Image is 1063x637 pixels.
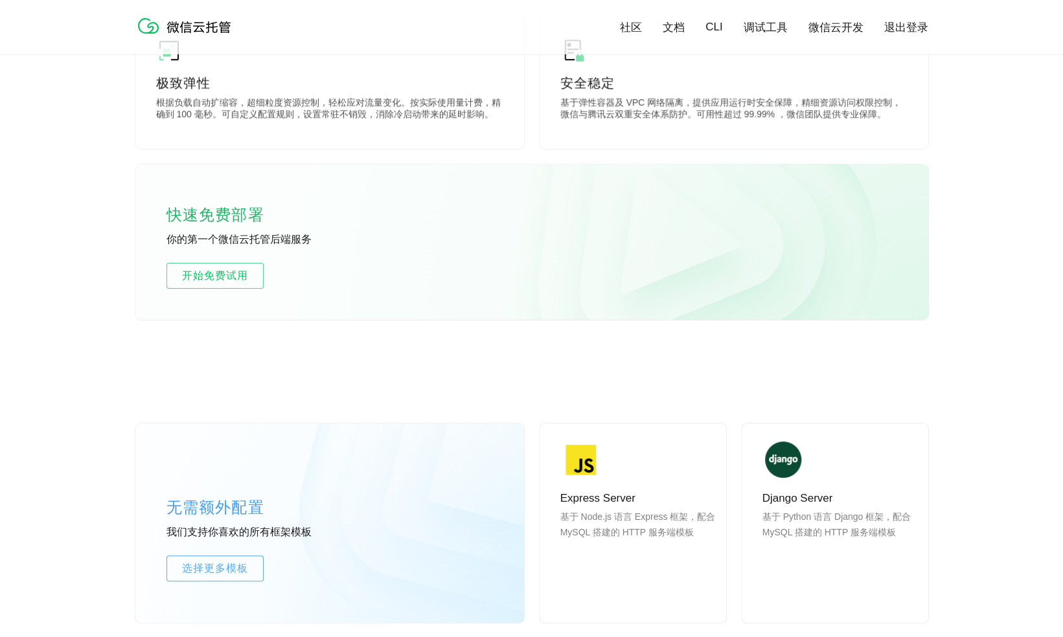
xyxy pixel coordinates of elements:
[135,30,239,41] a: 微信云托管
[135,13,239,39] img: 微信云托管
[762,491,918,506] p: Django Server
[762,509,918,571] p: 基于 Python 语言 Django 框架，配合 MySQL 搭建的 HTTP 服务端模板
[620,20,642,35] a: 社区
[166,202,296,228] p: 快速免费部署
[808,20,863,35] a: 微信云开发
[663,20,685,35] a: 文档
[705,21,722,34] a: CLI
[166,233,361,247] p: 你的第一个微信云托管后端服务
[560,509,716,571] p: 基于 Node.js 语言 Express 框架，配合 MySQL 搭建的 HTTP 服务端模板
[167,561,263,576] span: 选择更多模板
[560,491,716,506] p: Express Server
[744,20,788,35] a: 调试工具
[166,526,361,540] p: 我们支持你喜欢的所有框架模板
[156,74,503,92] p: 极致弹性
[166,495,361,520] p: 无需额外配置
[560,74,908,92] p: 安全稳定
[560,97,908,123] p: 基于弹性容器及 VPC 网络隔离，提供应用运行时安全保障，精细资源访问权限控制，微信与腾讯云双重安全体系防护。可用性超过 99.99% ，微信团队提供专业保障。
[156,97,503,123] p: 根据负载自动扩缩容，超细粒度资源控制，轻松应对流量变化。按实际使用量计费，精确到 100 毫秒。可自定义配置规则，设置常驻不销毁，消除冷启动带来的延时影响。
[167,268,263,284] span: 开始免费试用
[884,20,928,35] a: 退出登录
